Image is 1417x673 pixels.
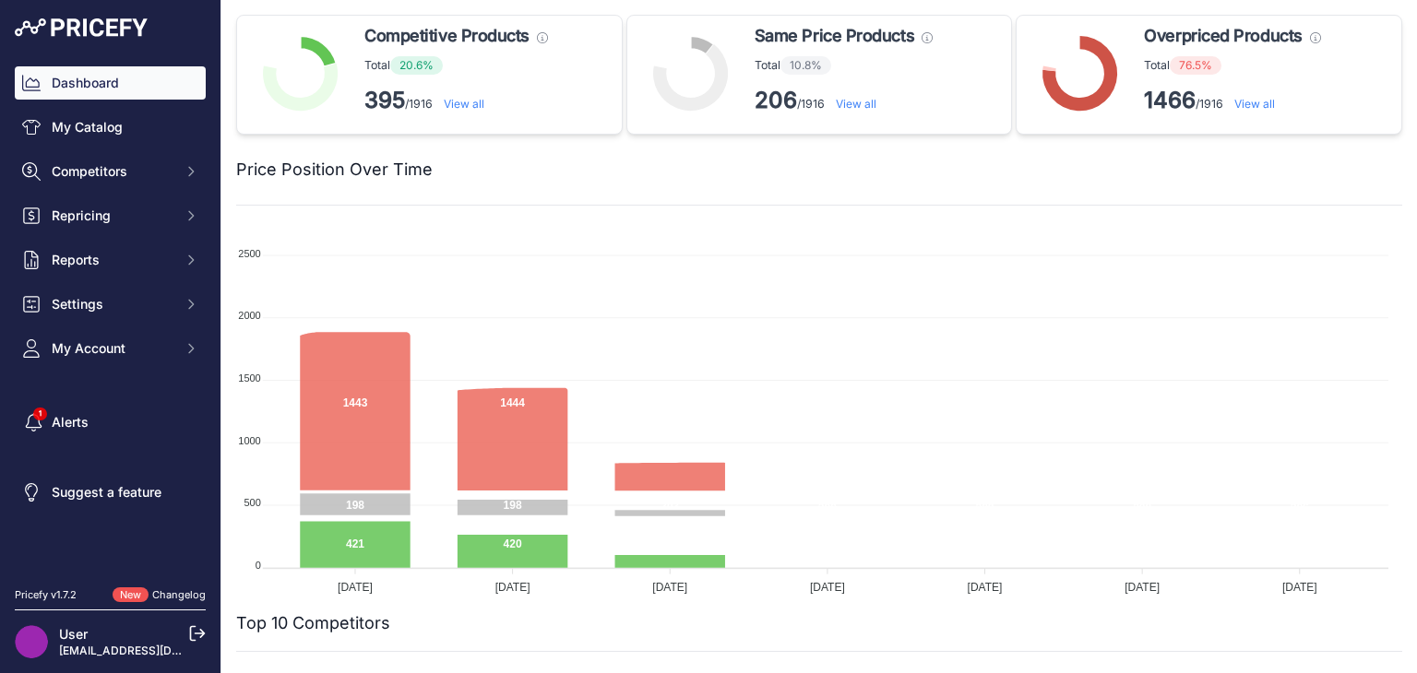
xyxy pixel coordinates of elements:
button: Competitors [15,155,206,188]
tspan: [DATE] [495,581,530,594]
p: Total [1144,56,1320,75]
span: Competitive Products [364,23,530,49]
span: Overpriced Products [1144,23,1302,49]
span: Reports [52,251,173,269]
tspan: 2500 [238,248,260,259]
span: 20.6% [390,56,443,75]
span: My Account [52,339,173,358]
a: [EMAIL_ADDRESS][DOMAIN_NAME] [59,643,252,657]
nav: Sidebar [15,66,206,565]
p: Total [364,56,548,75]
strong: 206 [755,87,797,113]
tspan: [DATE] [810,581,845,594]
span: Same Price Products [755,23,914,49]
a: Dashboard [15,66,206,100]
tspan: [DATE] [968,581,1003,594]
span: Competitors [52,162,173,181]
tspan: [DATE] [1125,581,1160,594]
span: New [113,587,149,603]
button: Repricing [15,199,206,232]
p: /1916 [755,86,933,115]
a: User [59,626,88,642]
tspan: [DATE] [338,581,373,594]
tspan: [DATE] [652,581,687,594]
span: 76.5% [1170,56,1221,75]
button: Reports [15,243,206,277]
tspan: 0 [256,560,261,571]
a: Suggest a feature [15,476,206,509]
a: View all [444,97,484,111]
tspan: 500 [244,497,260,508]
span: 10.8% [780,56,831,75]
p: /1916 [364,86,548,115]
span: Repricing [52,207,173,225]
tspan: 2000 [238,310,260,321]
div: Pricefy v1.7.2 [15,587,77,603]
tspan: 1500 [238,372,260,384]
a: View all [836,97,876,111]
tspan: [DATE] [1282,581,1317,594]
a: View all [1234,97,1275,111]
tspan: 1000 [238,435,260,446]
a: Changelog [152,588,206,601]
a: Alerts [15,406,206,439]
strong: 395 [364,87,405,113]
h2: Top 10 Competitors [236,610,390,636]
p: /1916 [1144,86,1320,115]
button: My Account [15,332,206,365]
button: Settings [15,288,206,321]
h2: Price Position Over Time [236,157,433,183]
img: Pricefy Logo [15,18,148,37]
p: Total [755,56,933,75]
span: Settings [52,295,173,313]
a: My Catalog [15,111,206,144]
strong: 1466 [1144,87,1196,113]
